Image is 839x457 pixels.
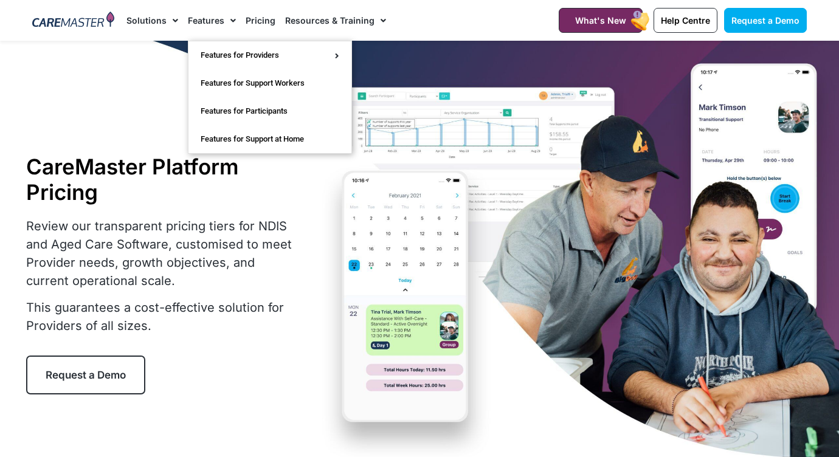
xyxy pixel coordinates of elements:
[559,8,643,33] a: What's New
[654,8,717,33] a: Help Centre
[724,8,807,33] a: Request a Demo
[188,41,352,154] ul: Features
[26,154,300,205] h1: CareMaster Platform Pricing
[26,356,145,394] a: Request a Demo
[26,298,300,335] p: This guarantees a cost-effective solution for Providers of all sizes.
[575,15,626,26] span: What's New
[26,217,300,290] p: Review our transparent pricing tiers for NDIS and Aged Care Software, customised to meet Provider...
[188,125,351,153] a: Features for Support at Home
[731,15,799,26] span: Request a Demo
[188,97,351,125] a: Features for Participants
[188,69,351,97] a: Features for Support Workers
[661,15,710,26] span: Help Centre
[32,12,114,30] img: CareMaster Logo
[188,41,351,69] a: Features for Providers
[46,369,126,381] span: Request a Demo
